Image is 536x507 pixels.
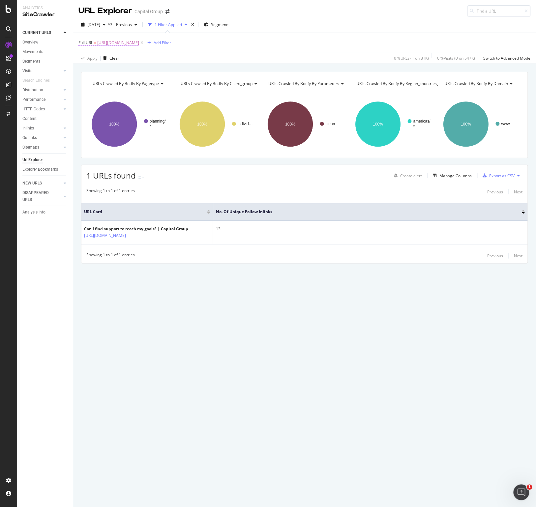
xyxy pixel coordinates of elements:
div: HTTP Codes [22,106,45,113]
div: Distribution [22,87,43,94]
a: NEW URLS [22,180,62,187]
a: Outlinks [22,134,62,141]
button: [DATE] [78,19,108,30]
div: Create alert [400,173,422,179]
span: URLs Crawled By Botify By parameters [269,81,340,86]
svg: A chart. [350,96,435,153]
a: Performance [22,96,62,103]
div: SiteCrawler [22,11,68,18]
div: Capital Group [134,8,163,15]
div: Visits [22,68,32,74]
div: Add Filter [154,40,171,45]
button: Previous [113,19,140,30]
svg: A chart. [262,96,347,153]
text: 100% [373,122,383,127]
div: NEW URLS [22,180,42,187]
svg: A chart. [86,96,171,153]
a: Content [22,115,68,122]
text: 100% [285,122,295,127]
iframe: Intercom live chat [514,485,529,500]
span: Full URL [78,40,93,45]
span: URLs Crawled By Botify By client_group [181,81,253,86]
div: Showing 1 to 1 of 1 entries [86,188,135,196]
svg: A chart. [174,96,259,153]
a: Overview [22,39,68,46]
div: Manage Columns [440,173,472,179]
a: Url Explorer [22,156,68,163]
span: 1 [527,485,532,490]
svg: A chart. [438,96,523,153]
span: Segments [211,22,229,27]
a: Sitemaps [22,144,62,151]
span: URL Card [84,209,205,215]
a: CURRENT URLS [22,29,62,36]
div: - [142,175,144,180]
span: URLs Crawled By Botify By region_countries_language [356,81,456,86]
div: 0 % URLs ( 1 on 81K ) [394,55,429,61]
span: 1 URLs found [86,170,136,181]
button: Manage Columns [431,172,472,180]
a: HTTP Codes [22,106,62,113]
span: URLs Crawled By Botify By domain [444,81,508,86]
a: Analysis Info [22,209,68,216]
a: Segments [22,58,68,65]
div: Outlinks [22,134,37,141]
span: = [94,40,96,45]
text: 100% [461,122,471,127]
button: 1 Filter Applied [145,19,190,30]
a: Distribution [22,87,62,94]
div: Previous [488,189,503,195]
div: arrow-right-arrow-left [165,9,169,14]
h4: URLs Crawled By Botify By parameters [267,78,349,89]
button: Next [514,252,523,260]
h4: URLs Crawled By Botify By client_group [179,78,263,89]
text: 100% [197,122,207,127]
text: 100% [109,122,120,127]
h4: URLs Crawled By Botify By pagetype [91,78,169,89]
div: Url Explorer [22,156,43,163]
button: Add Filter [145,39,171,47]
div: Explorer Bookmarks [22,166,58,173]
div: Apply [87,55,98,61]
span: URLs Crawled By Botify By pagetype [93,81,159,86]
text: planning/ [150,119,166,124]
div: times [190,21,195,28]
button: Switch to Advanced Mode [481,53,531,64]
div: URL Explorer [78,5,132,16]
div: Analytics [22,5,68,11]
button: Export as CSV [480,170,515,181]
button: Previous [488,252,503,260]
h4: URLs Crawled By Botify By domain [443,78,518,89]
a: Explorer Bookmarks [22,166,68,173]
div: Movements [22,48,43,55]
div: DISAPPEARED URLS [22,189,56,203]
a: Search Engines [22,77,56,84]
span: 2025 Sep. 26th [87,22,100,27]
button: Apply [78,53,98,64]
div: Clear [109,55,119,61]
span: Previous [113,22,132,27]
button: Next [514,188,523,196]
div: Analysis Info [22,209,45,216]
a: [URL][DOMAIN_NAME] [84,232,126,239]
div: Showing 1 to 1 of 1 entries [86,252,135,260]
text: clean [326,122,335,126]
div: Sitemaps [22,144,39,151]
text: americas/ [413,119,431,124]
text: individ… [238,122,253,126]
div: Search Engines [22,77,50,84]
span: No. of Unique Follow Inlinks [216,209,512,215]
a: DISAPPEARED URLS [22,189,62,203]
button: Clear [101,53,119,64]
div: 13 [216,226,525,232]
div: 0 % Visits ( 0 on 547K ) [437,55,475,61]
div: CURRENT URLS [22,29,51,36]
a: Movements [22,48,68,55]
button: Segments [201,19,232,30]
div: Can I find support to reach my goals? | Capital Group [84,226,188,232]
div: Performance [22,96,45,103]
